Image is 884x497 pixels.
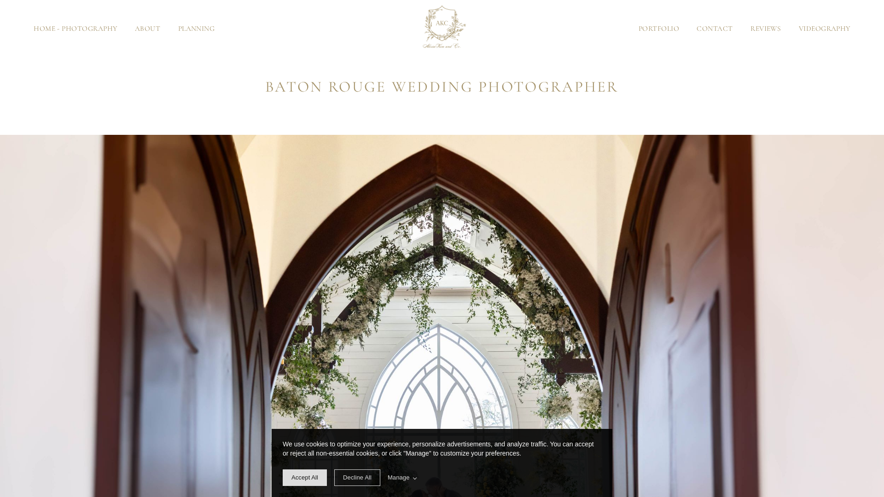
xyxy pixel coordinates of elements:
span: Manage [388,473,417,482]
span: Decline All [343,474,372,481]
img: AlesiaKim and Co. [417,4,467,54]
h1: BAton Rouge WEdding Photographer [171,75,713,99]
a: Videography [790,25,860,32]
a: Reviews [742,25,790,32]
span: allow cookie message [283,469,327,486]
span: deny cookie message [334,469,380,486]
a: Planning [169,25,223,32]
a: About [126,25,169,32]
a: Home - Photography [25,25,126,32]
div: cookieconsent [272,429,612,497]
span: We use cookies to optimize your experience, personalize advertisements, and analyze traffic. You ... [283,440,594,457]
a: Contact [688,25,742,32]
span: Accept All [291,474,318,481]
a: Portfolio [630,25,688,32]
